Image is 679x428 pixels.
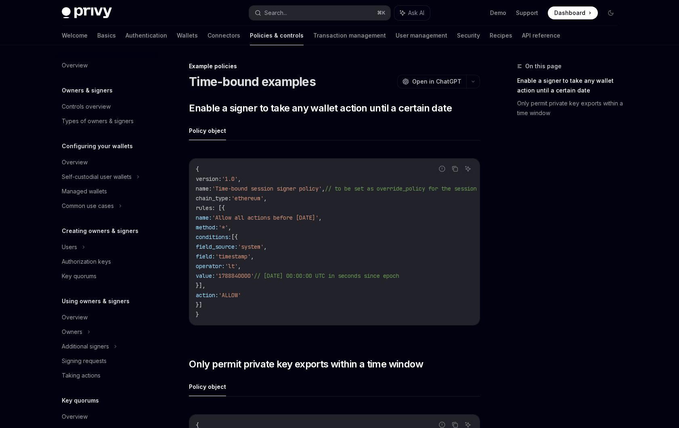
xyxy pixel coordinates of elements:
[313,26,386,45] a: Transaction management
[189,102,452,115] span: Enable a signer to take any wallet action until a certain date
[215,272,254,279] span: '1788840000'
[212,204,225,212] span: : [{
[548,6,598,19] a: Dashboard
[55,254,159,269] a: Authorization keys
[62,371,101,380] div: Taking actions
[463,164,473,174] button: Ask AI
[207,26,240,45] a: Connectors
[62,172,132,182] div: Self-custodial user wallets
[517,74,624,97] a: Enable a signer to take any wallet action until a certain date
[189,358,423,371] span: Only permit private key exports within a time window
[228,195,231,202] span: :
[196,311,199,318] span: }
[62,187,107,196] div: Managed wallets
[177,26,198,45] a: Wallets
[196,292,218,299] span: action:
[62,226,138,236] h5: Creating owners & signers
[490,26,512,45] a: Recipes
[525,61,562,71] span: On this page
[522,26,560,45] a: API reference
[450,164,460,174] button: Copy the contents from the code block
[408,9,424,17] span: Ask AI
[212,185,322,192] span: 'Time-bound session signer policy'
[55,114,159,128] a: Types of owners & signers
[62,296,130,306] h5: Using owners & signers
[62,157,88,167] div: Overview
[189,74,316,89] h1: Time-bound examples
[396,26,447,45] a: User management
[264,243,267,250] span: ,
[325,185,499,192] span: // to be set as override_policy for the session signer
[196,204,212,212] span: rules
[238,262,241,270] span: ,
[196,243,238,250] span: field_source:
[55,58,159,73] a: Overview
[222,175,238,183] span: '1.0'
[249,6,390,20] button: Search...⌘K
[196,253,215,260] span: field:
[238,175,241,183] span: ,
[196,195,228,202] span: chain_type
[196,262,225,270] span: operator:
[228,224,231,231] span: ,
[250,26,304,45] a: Policies & controls
[189,121,226,140] button: Policy object
[55,310,159,325] a: Overview
[62,356,107,366] div: Signing requests
[62,271,96,281] div: Key quorums
[189,377,226,396] button: Policy object
[62,141,133,151] h5: Configuring your wallets
[231,233,238,241] span: [{
[212,214,319,221] span: 'Allow all actions before [DATE]'
[196,214,212,221] span: name:
[55,184,159,199] a: Managed wallets
[62,313,88,322] div: Overview
[196,233,231,241] span: conditions:
[412,78,461,86] span: Open in ChatGPT
[457,26,480,45] a: Security
[254,272,399,279] span: // [DATE] 00:00:00 UTC in seconds since epoch
[62,116,134,126] div: Types of owners & signers
[196,282,205,289] span: }],
[218,292,241,299] span: 'ALLOW'
[196,301,202,308] span: }]
[126,26,167,45] a: Authentication
[55,409,159,424] a: Overview
[55,368,159,383] a: Taking actions
[215,253,251,260] span: 'timestamp'
[196,185,209,192] span: name
[196,272,215,279] span: value:
[62,86,113,95] h5: Owners & signers
[55,269,159,283] a: Key quorums
[62,61,88,70] div: Overview
[231,195,264,202] span: 'ethereum'
[55,354,159,368] a: Signing requests
[251,253,254,260] span: ,
[196,166,199,173] span: {
[62,26,88,45] a: Welcome
[225,262,238,270] span: 'lt'
[62,201,114,211] div: Common use cases
[554,9,585,17] span: Dashboard
[62,327,82,337] div: Owners
[97,26,116,45] a: Basics
[604,6,617,19] button: Toggle dark mode
[437,164,447,174] button: Report incorrect code
[196,175,218,183] span: version
[62,342,109,351] div: Additional signers
[196,224,218,231] span: method:
[322,185,325,192] span: ,
[377,10,386,16] span: ⌘ K
[218,175,222,183] span: :
[62,257,111,266] div: Authorization keys
[62,242,77,252] div: Users
[490,9,506,17] a: Demo
[209,185,212,192] span: :
[55,155,159,170] a: Overview
[264,8,287,18] div: Search...
[55,99,159,114] a: Controls overview
[517,97,624,120] a: Only permit private key exports within a time window
[189,62,480,70] div: Example policies
[394,6,430,20] button: Ask AI
[62,396,99,405] h5: Key quorums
